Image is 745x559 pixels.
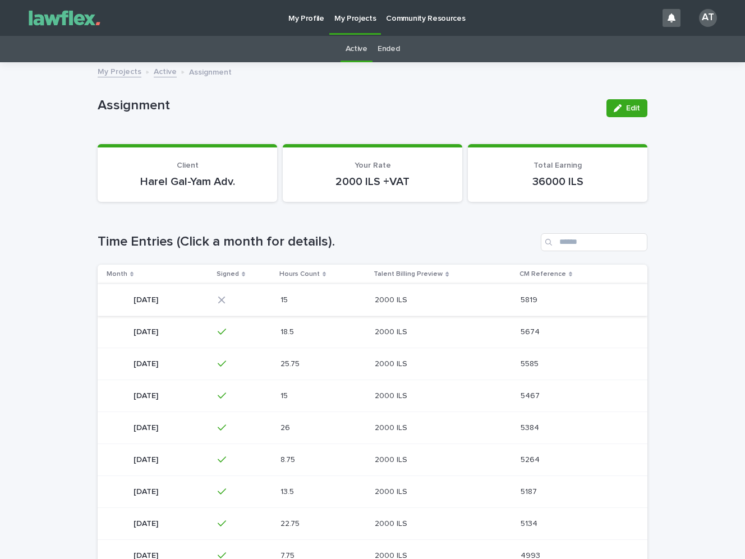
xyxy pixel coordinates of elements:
p: 2000 ILS [375,293,410,305]
p: Assignment [189,65,232,77]
p: 2000 ILS [375,485,410,497]
a: Ended [378,36,399,62]
p: 36000 ILS [481,175,634,188]
p: 2000 ILS [375,517,410,529]
p: 2000 ILS +VAT [296,175,449,188]
tr: [DATE][DATE] 25.7525.75 2000 ILS2000 ILS 55855585 [98,348,647,380]
p: 15 [280,389,290,401]
p: 15 [280,293,290,305]
p: [DATE] [134,357,160,369]
p: 8.75 [280,453,297,465]
h1: Time Entries (Click a month for details). [98,234,536,250]
tr: [DATE][DATE] 8.758.75 2000 ILS2000 ILS 52645264 [98,443,647,475]
span: Your Rate [355,161,391,169]
p: CM Reference [519,268,566,280]
p: 2000 ILS [375,357,410,369]
tr: [DATE][DATE] 22.7522.75 2000 ILS2000 ILS 51345134 [98,507,647,539]
p: 5187 [521,485,539,497]
p: 5674 [521,325,542,337]
p: 2000 ILS [375,453,410,465]
p: Signed [217,268,239,280]
p: [DATE] [134,453,160,465]
p: 26 [280,421,292,433]
p: [DATE] [134,389,160,401]
p: 2000 ILS [375,325,410,337]
p: 25.75 [280,357,302,369]
p: 22.75 [280,517,302,529]
p: 2000 ILS [375,389,410,401]
p: [DATE] [134,485,160,497]
tr: [DATE][DATE] 2626 2000 ILS2000 ILS 53845384 [98,412,647,443]
a: Active [154,64,177,77]
span: Total Earning [534,161,582,169]
span: Edit [626,104,640,112]
tr: [DATE][DATE] 18.518.5 2000 ILS2000 ILS 56745674 [98,316,647,348]
p: Month [107,268,127,280]
p: Harel Gal-Yam Adv. [111,175,264,188]
p: [DATE] [134,325,160,337]
p: 5384 [521,421,541,433]
tr: [DATE][DATE] 1515 2000 ILS2000 ILS 54675467 [98,380,647,412]
p: 5585 [521,357,541,369]
tr: [DATE][DATE] 13.513.5 2000 ILS2000 ILS 51875187 [98,475,647,507]
img: Gnvw4qrBSHOAfo8VMhG6 [22,7,107,29]
div: AT [699,9,717,27]
p: Talent Billing Preview [374,268,443,280]
span: Client [177,161,199,169]
button: Edit [606,99,647,117]
p: [DATE] [134,421,160,433]
input: Search [541,233,647,251]
tr: [DATE][DATE] 1515 2000 ILS2000 ILS 58195819 [98,284,647,316]
a: Active [346,36,367,62]
p: 5134 [521,517,540,529]
p: Assignment [98,98,597,114]
a: My Projects [98,64,141,77]
p: [DATE] [134,293,160,305]
p: 5264 [521,453,542,465]
p: 13.5 [280,485,296,497]
p: 5819 [521,293,540,305]
p: 2000 ILS [375,421,410,433]
p: 18.5 [280,325,296,337]
p: 5467 [521,389,542,401]
p: Hours Count [279,268,320,280]
p: [DATE] [134,517,160,529]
